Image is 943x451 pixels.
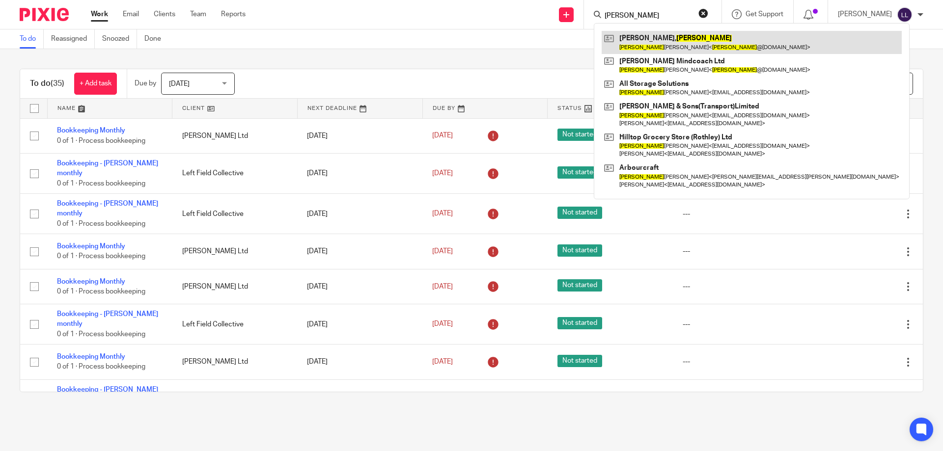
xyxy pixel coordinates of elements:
[57,160,158,177] a: Bookkeeping - [PERSON_NAME] monthly
[432,248,453,255] span: [DATE]
[432,170,453,177] span: [DATE]
[838,9,892,19] p: [PERSON_NAME]
[57,200,158,217] a: Bookkeeping - [PERSON_NAME] monthly
[144,29,168,49] a: Done
[30,79,64,89] h1: To do
[57,253,145,260] span: 0 of 1 · Process bookkeeping
[57,331,145,338] span: 0 of 1 · Process bookkeeping
[74,73,117,95] a: + Add task
[154,9,175,19] a: Clients
[57,127,125,134] a: Bookkeeping Monthly
[172,304,298,345] td: Left Field Collective
[432,358,453,365] span: [DATE]
[172,345,298,379] td: [PERSON_NAME] Ltd
[432,321,453,328] span: [DATE]
[432,211,453,217] span: [DATE]
[297,345,422,379] td: [DATE]
[683,282,788,292] div: ---
[172,234,298,269] td: [PERSON_NAME] Ltd
[57,288,145,295] span: 0 of 1 · Process bookkeeping
[297,304,422,345] td: [DATE]
[297,118,422,153] td: [DATE]
[557,355,602,367] span: Not started
[57,311,158,327] a: Bookkeeping - [PERSON_NAME] monthly
[57,386,158,403] a: Bookkeeping - [PERSON_NAME] monthly
[604,12,692,21] input: Search
[51,80,64,87] span: (35)
[102,29,137,49] a: Snoozed
[135,79,156,88] p: Due by
[297,153,422,193] td: [DATE]
[557,207,602,219] span: Not started
[432,283,453,290] span: [DATE]
[20,29,44,49] a: To do
[683,209,788,219] div: ---
[297,194,422,234] td: [DATE]
[57,353,125,360] a: Bookkeeping Monthly
[190,9,206,19] a: Team
[297,269,422,304] td: [DATE]
[557,166,602,179] span: Not started
[172,194,298,234] td: Left Field Collective
[57,220,145,227] span: 0 of 1 · Process bookkeeping
[698,8,708,18] button: Clear
[172,269,298,304] td: [PERSON_NAME] Ltd
[172,153,298,193] td: Left Field Collective
[57,137,145,144] span: 0 of 1 · Process bookkeeping
[51,29,95,49] a: Reassigned
[91,9,108,19] a: Work
[897,7,913,23] img: svg%3E
[57,180,145,187] span: 0 of 1 · Process bookkeeping
[169,80,190,87] span: [DATE]
[123,9,139,19] a: Email
[683,319,788,329] div: ---
[57,278,125,285] a: Bookkeeping Monthly
[57,243,125,250] a: Bookkeeping Monthly
[432,133,453,139] span: [DATE]
[557,279,602,292] span: Not started
[557,129,602,141] span: Not started
[57,364,145,371] span: 0 of 1 · Process bookkeeping
[746,11,783,18] span: Get Support
[221,9,246,19] a: Reports
[557,317,602,329] span: Not started
[172,379,298,420] td: Left Field Collective
[683,357,788,367] div: ---
[683,246,788,256] div: ---
[172,118,298,153] td: [PERSON_NAME] Ltd
[297,234,422,269] td: [DATE]
[557,244,602,257] span: Not started
[297,379,422,420] td: [DATE]
[20,8,69,21] img: Pixie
